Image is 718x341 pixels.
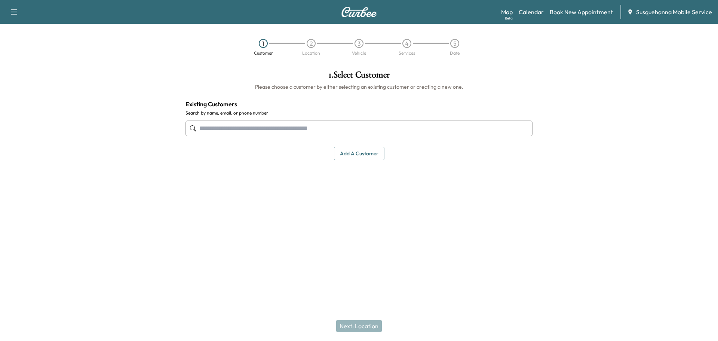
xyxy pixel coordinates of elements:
label: Search by name, email, or phone number [185,110,533,116]
button: Add a customer [334,147,384,161]
div: 4 [402,39,411,48]
div: Location [302,51,320,55]
div: 5 [450,39,459,48]
span: Susquehanna Mobile Service [636,7,712,16]
a: Calendar [519,7,544,16]
div: 3 [355,39,363,48]
div: Beta [505,15,513,21]
div: Vehicle [352,51,366,55]
div: Services [399,51,415,55]
a: MapBeta [501,7,513,16]
a: Book New Appointment [550,7,613,16]
div: 2 [307,39,316,48]
div: 1 [259,39,268,48]
img: Curbee Logo [341,7,377,17]
h6: Please choose a customer by either selecting an existing customer or creating a new one. [185,83,533,91]
div: Date [450,51,460,55]
div: Customer [254,51,273,55]
h4: Existing Customers [185,100,533,109]
h1: 1 . Select Customer [185,70,533,83]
